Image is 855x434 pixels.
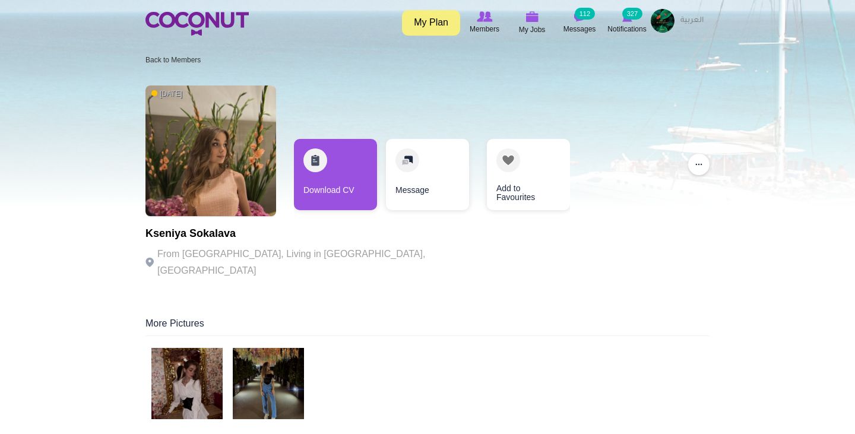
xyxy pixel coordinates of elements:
img: My Jobs [525,11,539,22]
a: Messages Messages 112 [556,9,603,36]
img: Notifications [622,11,632,22]
a: Message [386,139,469,210]
h1: Kseniya Sokalava [145,228,472,240]
div: 3 / 3 [478,139,561,216]
span: Members [470,23,499,35]
small: 327 [622,8,642,20]
p: From [GEOGRAPHIC_DATA], Living in [GEOGRAPHIC_DATA], [GEOGRAPHIC_DATA] [145,246,472,279]
a: العربية [674,9,710,33]
img: Messages [574,11,585,22]
div: 2 / 3 [386,139,469,216]
img: Browse Members [477,11,492,22]
a: Download CV [294,139,377,210]
img: Home [145,12,249,36]
div: More Pictures [145,317,710,336]
a: Back to Members [145,56,201,64]
span: My Jobs [519,24,546,36]
div: 1 / 3 [294,139,377,216]
a: Notifications Notifications 327 [603,9,651,36]
small: 112 [575,8,595,20]
span: [DATE] [151,89,182,99]
a: Add to Favourites [487,139,570,210]
span: Notifications [607,23,646,35]
a: Browse Members Members [461,9,508,36]
span: Messages [563,23,596,35]
a: My Plan [402,10,460,36]
button: ... [688,154,710,175]
a: My Jobs My Jobs [508,9,556,37]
